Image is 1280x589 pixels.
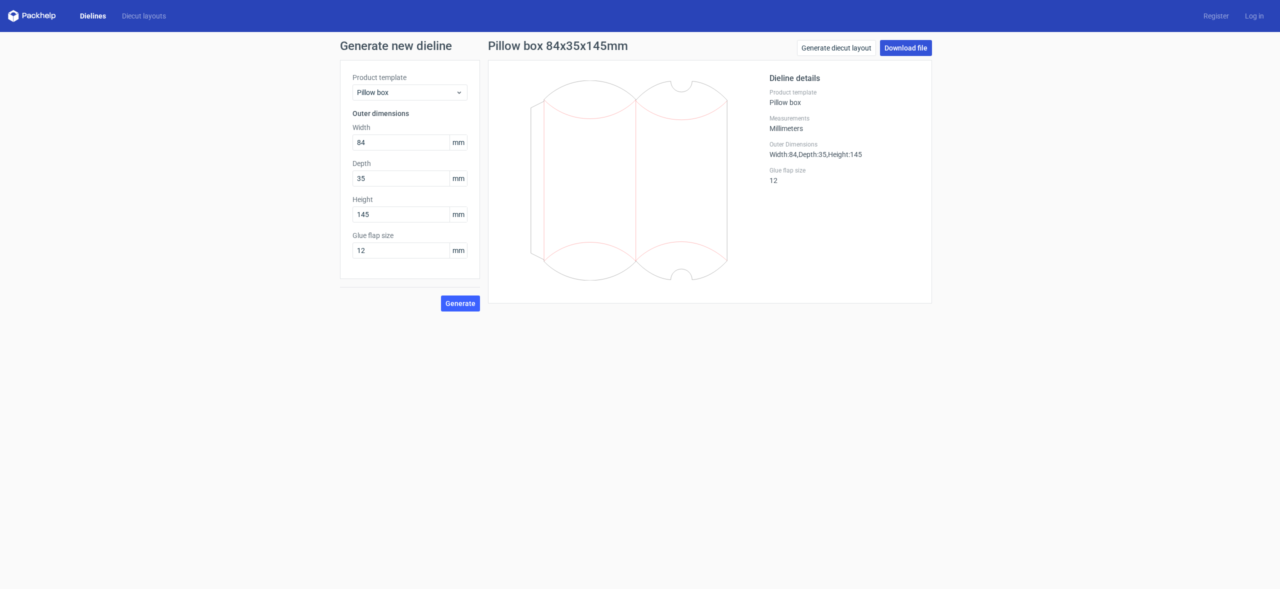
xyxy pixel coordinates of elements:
[826,150,862,158] span: , Height : 145
[72,11,114,21] a: Dielines
[880,40,932,56] a: Download file
[769,150,797,158] span: Width : 84
[769,166,919,174] label: Glue flap size
[114,11,174,21] a: Diecut layouts
[769,88,919,96] label: Product template
[769,88,919,106] div: Pillow box
[769,140,919,148] label: Outer Dimensions
[769,166,919,184] div: 12
[449,171,467,186] span: mm
[769,114,919,122] label: Measurements
[449,207,467,222] span: mm
[352,72,467,82] label: Product template
[352,108,467,118] h3: Outer dimensions
[1237,11,1272,21] a: Log in
[797,150,826,158] span: , Depth : 35
[441,295,480,311] button: Generate
[1195,11,1237,21] a: Register
[797,40,876,56] a: Generate diecut layout
[445,300,475,307] span: Generate
[769,72,919,84] h2: Dieline details
[449,243,467,258] span: mm
[449,135,467,150] span: mm
[357,87,455,97] span: Pillow box
[352,194,467,204] label: Height
[352,230,467,240] label: Glue flap size
[488,40,628,52] h1: Pillow box 84x35x145mm
[340,40,940,52] h1: Generate new dieline
[769,114,919,132] div: Millimeters
[352,158,467,168] label: Depth
[352,122,467,132] label: Width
